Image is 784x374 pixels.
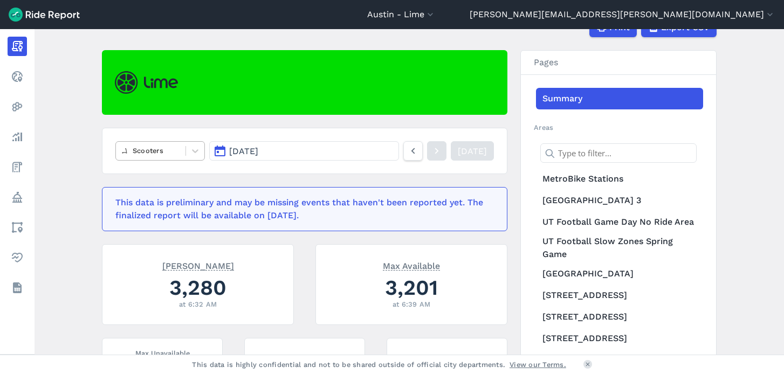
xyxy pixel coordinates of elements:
div: at 6:39 AM [329,299,494,309]
a: Health [8,248,27,267]
a: Policy [8,188,27,207]
a: Datasets [8,278,27,297]
input: Type to filter... [540,143,697,163]
a: UT Football Game Day No Ride Area [536,211,703,233]
div: 3,280 [115,273,280,302]
a: [STREET_ADDRESS] [536,349,703,371]
div: 3,201 [329,273,494,302]
a: [STREET_ADDRESS] [536,285,703,306]
a: [GEOGRAPHIC_DATA] [536,263,703,285]
a: Fees [8,157,27,177]
a: Report [8,37,27,56]
h2: Areas [534,122,703,133]
div: This data is preliminary and may be missing events that haven't been reported yet. The finalized ... [115,196,487,222]
h3: Pages [521,51,716,75]
img: Lime [115,71,178,94]
a: [STREET_ADDRESS] [536,306,703,328]
a: [GEOGRAPHIC_DATA] 3 [536,190,703,211]
img: Ride Report [9,8,80,22]
span: Max Unavailable [135,347,190,358]
a: Areas [8,218,27,237]
a: MetroBike Stations [536,168,703,190]
a: Realtime [8,67,27,86]
span: [DATE] [229,146,258,156]
a: View our Terms. [510,359,566,370]
button: [DATE] [209,141,399,161]
a: Heatmaps [8,97,27,116]
a: UT Football Slow Zones Spring Game [536,233,703,263]
span: Start Trips [287,352,322,363]
a: Analyze [8,127,27,147]
span: [PERSON_NAME] [162,260,234,271]
button: [PERSON_NAME][EMAIL_ADDRESS][PERSON_NAME][DOMAIN_NAME] [470,8,775,21]
span: Max Available [383,260,440,271]
a: [STREET_ADDRESS] [536,328,703,349]
button: Austin - Lime [367,8,436,21]
span: Trips Per Vehicle [419,352,475,363]
a: [DATE] [451,141,494,161]
a: Summary [536,88,703,109]
div: at 6:32 AM [115,299,280,309]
